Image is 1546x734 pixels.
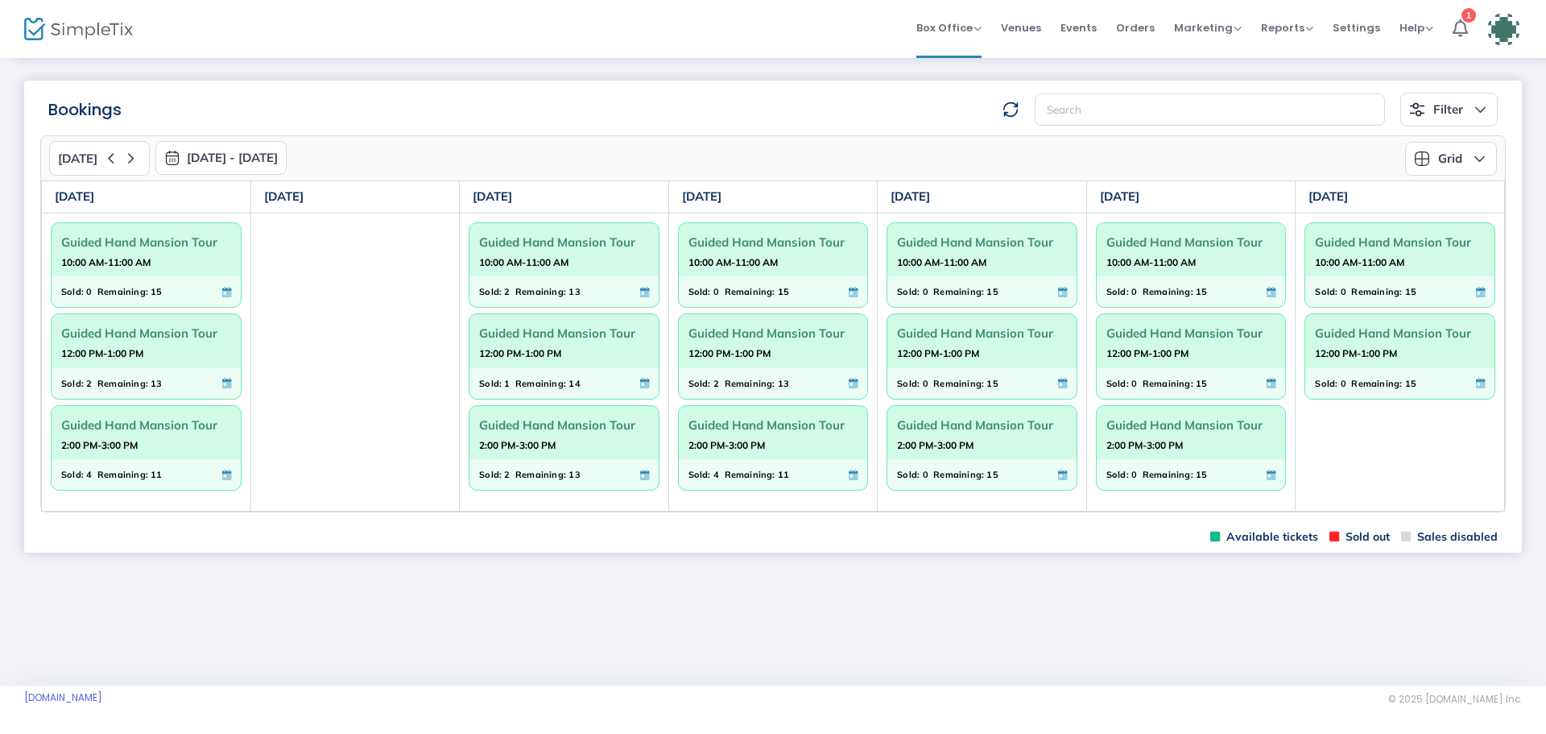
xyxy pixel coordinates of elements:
strong: 12:00 PM-1:00 PM [1315,343,1397,363]
strong: 12:00 PM-1:00 PM [1106,343,1188,363]
span: Guided Hand Mansion Tour [61,321,231,346]
img: grid [1414,151,1430,167]
span: Sold: [897,466,920,483]
span: 11 [778,466,789,483]
span: 15 [986,375,998,392]
span: 2 [504,283,510,301]
strong: 10:00 AM-11:00 AM [479,252,568,272]
span: Guided Hand Mansion Tour [479,413,649,437]
span: Sold: [1106,466,1129,483]
span: Remaining: [97,466,148,483]
span: Marketing [1174,20,1242,35]
span: Guided Hand Mansion Tour [688,413,858,437]
th: [DATE] [878,181,1087,214]
span: Guided Hand Mansion Tour [897,321,1067,346]
button: [DATE] - [DATE] [155,141,287,175]
th: [DATE] [668,181,878,214]
strong: 2:00 PM-3:00 PM [61,435,138,455]
span: 0 [1131,466,1137,483]
span: Guided Hand Mansion Tour [1106,413,1276,437]
span: 0 [923,375,928,392]
button: Grid [1405,142,1497,176]
span: 14 [568,375,580,392]
button: Filter [1400,93,1498,126]
span: 15 [1405,375,1416,392]
span: 15 [1196,375,1207,392]
span: 15 [1405,283,1416,301]
span: © 2025 [DOMAIN_NAME] Inc. [1388,693,1522,706]
span: Sold: [897,283,920,301]
strong: 10:00 AM-11:00 AM [688,252,778,272]
span: Venues [1001,7,1041,48]
span: 2 [713,375,719,392]
span: Help [1399,20,1433,35]
span: Guided Hand Mansion Tour [61,230,231,255]
span: Guided Hand Mansion Tour [688,321,858,346]
span: Sold: [1106,375,1129,392]
span: Guided Hand Mansion Tour [479,321,649,346]
span: Sold: [479,466,502,483]
span: Sold: [688,283,711,301]
img: filter [1409,102,1425,118]
span: 2 [86,375,92,392]
span: Remaining: [515,466,566,483]
span: Remaining: [515,283,566,301]
span: Available tickets [1210,529,1318,545]
span: 15 [1196,466,1207,483]
span: 15 [986,283,998,301]
span: Guided Hand Mansion Tour [897,230,1067,255]
strong: 2:00 PM-3:00 PM [479,435,556,455]
span: Sold: [688,375,711,392]
a: [DOMAIN_NAME] [24,691,102,704]
span: Remaining: [1143,283,1193,301]
span: Orders [1116,7,1155,48]
span: Box Office [916,20,982,35]
span: Events [1060,7,1097,48]
span: Remaining: [1351,283,1402,301]
span: Sold out [1329,529,1390,545]
span: 15 [1196,283,1207,301]
span: 0 [923,283,928,301]
span: 15 [986,466,998,483]
img: monthly [164,150,180,166]
th: [DATE] [250,181,460,214]
strong: 10:00 AM-11:00 AM [61,252,151,272]
strong: 12:00 PM-1:00 PM [479,343,561,363]
th: [DATE] [1086,181,1296,214]
span: 15 [151,283,162,301]
input: Search [1035,93,1385,126]
span: Sold: [61,283,84,301]
span: 13 [151,375,162,392]
span: Guided Hand Mansion Tour [897,413,1067,437]
span: 15 [778,283,789,301]
span: Sales disabled [1401,529,1498,545]
button: [DATE] [49,141,150,176]
span: Remaining: [1351,375,1402,392]
span: Settings [1333,7,1380,48]
span: [DATE] [58,151,97,166]
span: Remaining: [933,466,984,483]
span: Sold: [479,375,502,392]
span: Guided Hand Mansion Tour [61,413,231,437]
span: 0 [1341,375,1346,392]
m-panel-title: Bookings [48,97,122,122]
span: 13 [778,375,789,392]
span: Sold: [61,375,84,392]
span: 2 [504,466,510,483]
span: Guided Hand Mansion Tour [479,230,649,255]
span: 13 [568,466,580,483]
strong: 10:00 AM-11:00 AM [897,252,986,272]
span: 0 [1131,375,1137,392]
th: [DATE] [460,181,669,214]
th: [DATE] [1296,181,1505,214]
span: Remaining: [725,466,775,483]
span: Remaining: [97,375,148,392]
span: Sold: [688,466,711,483]
span: Guided Hand Mansion Tour [688,230,858,255]
span: 0 [1131,283,1137,301]
span: Sold: [1106,283,1129,301]
span: Guided Hand Mansion Tour [1315,230,1485,255]
span: Remaining: [1143,466,1193,483]
strong: 12:00 PM-1:00 PM [688,343,771,363]
span: Sold: [1315,283,1337,301]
